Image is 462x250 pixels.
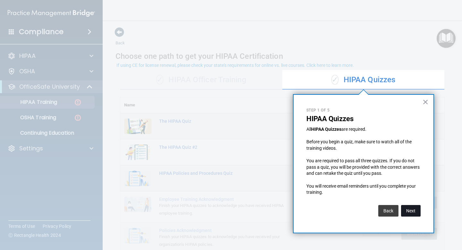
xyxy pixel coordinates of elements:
[306,183,421,196] p: You will receive email reminders until you complete your training.
[423,97,429,107] button: Close
[306,158,421,177] p: You are required to pass all three quizzes. If you do not pass a quiz, you will be provided with ...
[311,127,341,132] strong: HIPAA Quizzes
[282,70,444,90] div: HIPAA Quizzes
[306,115,421,123] p: HIPAA Quizzes
[306,127,311,132] span: All
[331,75,338,85] span: ✓
[306,139,421,151] p: Before you begin a quiz, make sure to watch all of the training videos.
[306,108,421,113] p: Step 1 of 5
[401,205,421,217] button: Next
[378,205,398,217] button: Back
[341,127,366,132] span: are required.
